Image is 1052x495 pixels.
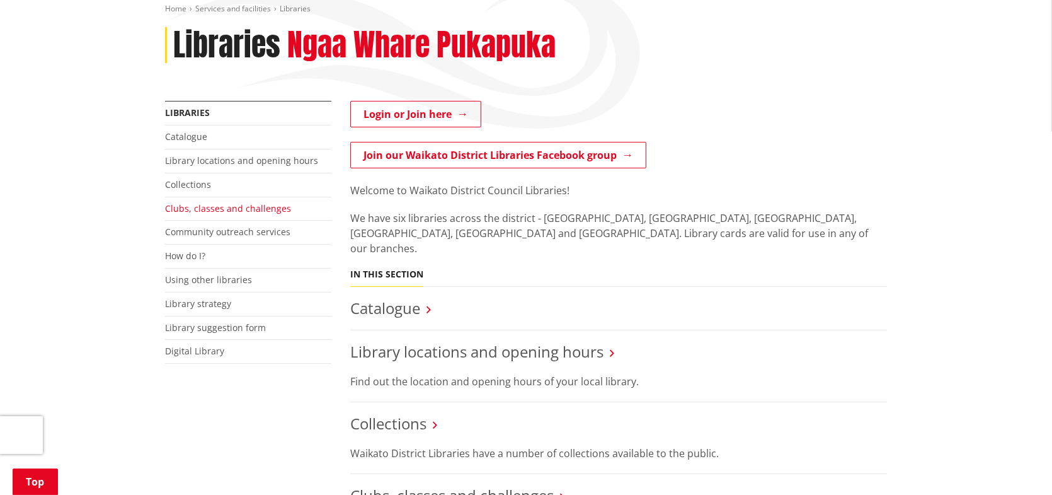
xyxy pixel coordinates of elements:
[165,345,224,357] a: Digital Library
[350,101,481,127] a: Login or Join here
[165,178,211,190] a: Collections
[994,442,1039,487] iframe: Messenger Launcher
[350,142,646,168] a: Join our Waikato District Libraries Facebook group
[350,226,868,255] span: ibrary cards are valid for use in any of our branches.
[280,3,311,14] span: Libraries
[165,298,231,310] a: Library strategy
[165,202,291,214] a: Clubs, classes and challenges
[165,154,318,166] a: Library locations and opening hours
[350,446,887,461] p: Waikato District Libraries have a number of collections available to the public.
[165,3,186,14] a: Home
[350,183,887,198] p: Welcome to Waikato District Council Libraries!
[350,374,887,389] p: Find out the location and opening hours of your local library.
[13,469,58,495] a: Top
[195,3,271,14] a: Services and facilities
[165,250,205,262] a: How do I?
[165,107,210,119] a: Libraries
[165,131,207,143] a: Catalogue
[350,211,887,256] p: We have six libraries across the district - [GEOGRAPHIC_DATA], [GEOGRAPHIC_DATA], [GEOGRAPHIC_DAT...
[165,4,887,15] nav: breadcrumb
[350,269,423,280] h5: In this section
[350,341,603,362] a: Library locations and opening hours
[287,27,556,64] h2: Ngaa Whare Pukapuka
[350,298,420,318] a: Catalogue
[173,27,280,64] h1: Libraries
[350,413,426,434] a: Collections
[165,226,290,238] a: Community outreach services
[165,322,266,334] a: Library suggestion form
[165,274,252,286] a: Using other libraries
